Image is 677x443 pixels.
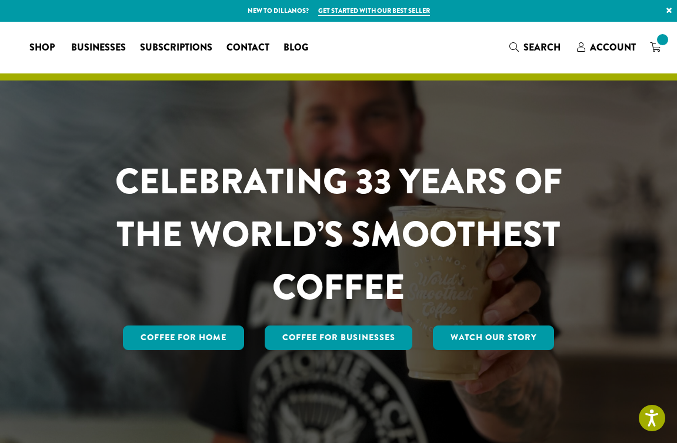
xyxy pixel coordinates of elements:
[433,325,554,350] a: Watch Our Story
[318,6,430,16] a: Get started with our best seller
[284,41,308,55] span: Blog
[226,41,269,55] span: Contact
[140,41,212,55] span: Subscriptions
[71,41,126,55] span: Businesses
[123,325,244,350] a: Coffee for Home
[29,41,55,55] span: Shop
[590,41,636,54] span: Account
[91,155,586,314] h1: CELEBRATING 33 YEARS OF THE WORLD’S SMOOTHEST COFFEE
[265,325,413,350] a: Coffee For Businesses
[502,38,570,57] a: Search
[523,41,561,54] span: Search
[22,38,64,57] a: Shop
